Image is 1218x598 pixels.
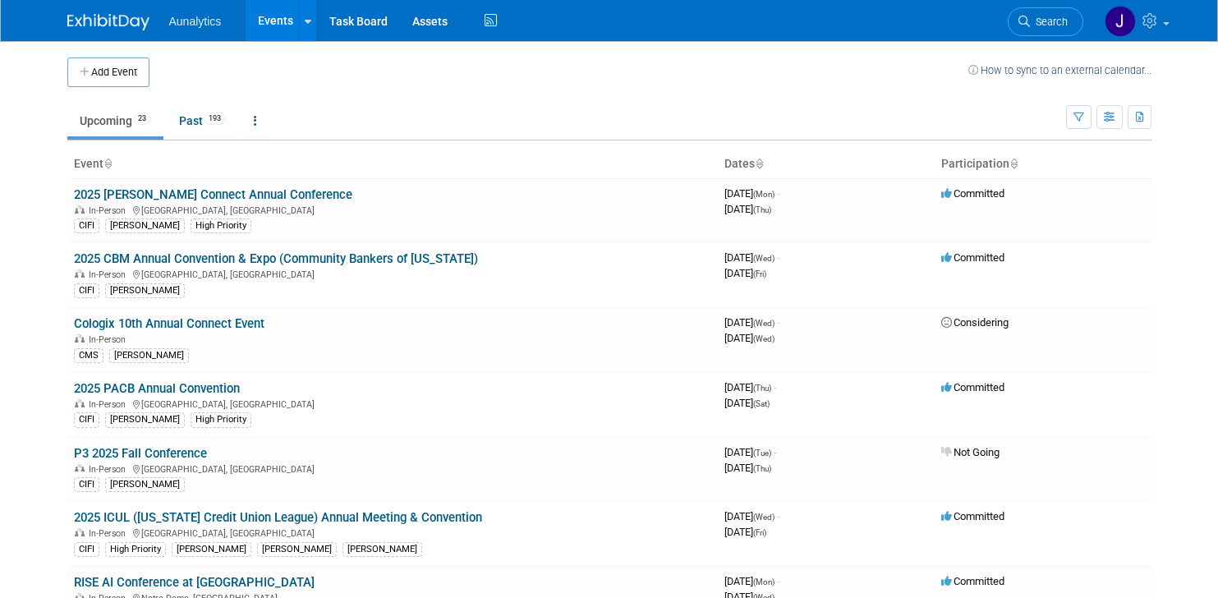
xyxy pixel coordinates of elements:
[74,575,315,590] a: RISE AI Conference at [GEOGRAPHIC_DATA]
[74,526,711,539] div: [GEOGRAPHIC_DATA], [GEOGRAPHIC_DATA]
[74,203,711,216] div: [GEOGRAPHIC_DATA], [GEOGRAPHIC_DATA]
[105,477,185,492] div: [PERSON_NAME]
[777,316,779,329] span: -
[74,218,99,233] div: CIFI
[777,187,779,200] span: -
[941,316,1009,329] span: Considering
[941,446,1000,458] span: Not Going
[75,399,85,407] img: In-Person Event
[753,513,774,522] span: (Wed)
[75,464,85,472] img: In-Person Event
[105,542,166,557] div: High Priority
[89,399,131,410] span: In-Person
[74,381,240,396] a: 2025 PACB Annual Convention
[753,334,774,343] span: (Wed)
[753,319,774,328] span: (Wed)
[724,187,779,200] span: [DATE]
[753,190,774,199] span: (Mon)
[1105,6,1136,37] img: Julie Grisanti-Cieslak
[67,57,149,87] button: Add Event
[724,316,779,329] span: [DATE]
[89,269,131,280] span: In-Person
[105,283,185,298] div: [PERSON_NAME]
[75,205,85,214] img: In-Person Event
[89,334,131,345] span: In-Person
[109,348,189,363] div: [PERSON_NAME]
[105,412,185,427] div: [PERSON_NAME]
[777,251,779,264] span: -
[191,412,251,427] div: High Priority
[172,542,251,557] div: [PERSON_NAME]
[74,477,99,492] div: CIFI
[718,150,935,178] th: Dates
[941,187,1004,200] span: Committed
[724,251,779,264] span: [DATE]
[724,575,779,587] span: [DATE]
[774,446,776,458] span: -
[753,464,771,473] span: (Thu)
[67,14,149,30] img: ExhibitDay
[204,113,226,125] span: 193
[74,267,711,280] div: [GEOGRAPHIC_DATA], [GEOGRAPHIC_DATA]
[133,113,151,125] span: 23
[724,510,779,522] span: [DATE]
[724,332,774,344] span: [DATE]
[74,510,482,525] a: 2025 ICUL ([US_STATE] Credit Union League) Annual Meeting & Convention
[74,462,711,475] div: [GEOGRAPHIC_DATA], [GEOGRAPHIC_DATA]
[67,150,718,178] th: Event
[1008,7,1083,36] a: Search
[724,267,766,279] span: [DATE]
[74,348,103,363] div: CMS
[74,397,711,410] div: [GEOGRAPHIC_DATA], [GEOGRAPHIC_DATA]
[1009,157,1018,170] a: Sort by Participation Type
[103,157,112,170] a: Sort by Event Name
[89,464,131,475] span: In-Person
[724,397,770,409] span: [DATE]
[968,64,1151,76] a: How to sync to an external calendar...
[1030,16,1068,28] span: Search
[74,187,352,202] a: 2025 [PERSON_NAME] Connect Annual Conference
[724,526,766,538] span: [DATE]
[753,205,771,214] span: (Thu)
[753,384,771,393] span: (Thu)
[74,542,99,557] div: CIFI
[755,157,763,170] a: Sort by Start Date
[191,218,251,233] div: High Priority
[724,203,771,215] span: [DATE]
[74,412,99,427] div: CIFI
[777,510,779,522] span: -
[74,251,478,266] a: 2025 CBM Annual Convention & Expo (Community Bankers of [US_STATE])
[753,254,774,263] span: (Wed)
[67,105,163,136] a: Upcoming23
[74,316,264,331] a: Cologix 10th Annual Connect Event
[935,150,1151,178] th: Participation
[89,205,131,216] span: In-Person
[941,381,1004,393] span: Committed
[167,105,238,136] a: Past193
[774,381,776,393] span: -
[753,577,774,586] span: (Mon)
[724,462,771,474] span: [DATE]
[74,283,99,298] div: CIFI
[941,575,1004,587] span: Committed
[105,218,185,233] div: [PERSON_NAME]
[257,542,337,557] div: [PERSON_NAME]
[75,528,85,536] img: In-Person Event
[753,399,770,408] span: (Sat)
[724,381,776,393] span: [DATE]
[941,251,1004,264] span: Committed
[342,542,422,557] div: [PERSON_NAME]
[777,575,779,587] span: -
[74,446,207,461] a: P3 2025 Fall Conference
[724,446,776,458] span: [DATE]
[89,528,131,539] span: In-Person
[753,269,766,278] span: (Fri)
[75,334,85,343] img: In-Person Event
[753,448,771,458] span: (Tue)
[753,528,766,537] span: (Fri)
[75,269,85,278] img: In-Person Event
[169,15,222,28] span: Aunalytics
[941,510,1004,522] span: Committed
